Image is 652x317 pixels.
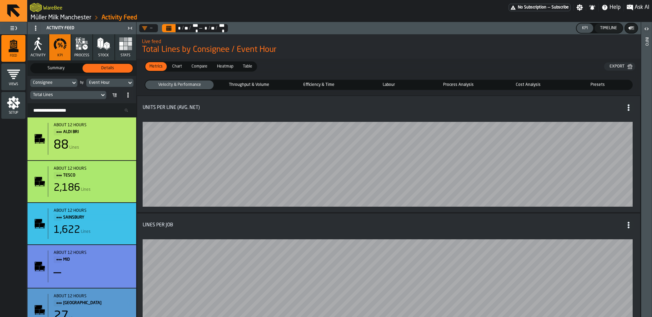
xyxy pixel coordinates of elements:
div: KPI [579,26,591,31]
span: — [199,25,203,31]
label: button-switch-multi-Details [82,63,133,73]
a: link-to-/wh/i/b09612b5-e9f1-4a3a-b0a4-784729d61419/simulations [31,14,91,21]
h2: Sub Title [43,4,62,11]
div: DropdownMenuValue-eventHour [89,80,124,85]
button: button-Timeline [595,23,622,33]
div: Start: 9/25/2025, 1:17:35 AM - End: 9/25/2025, 12:18:51 PM [54,166,131,171]
span: ALDI BRI [63,128,125,136]
div: Title [143,101,635,114]
button: button-KPI [577,23,593,33]
div: Title [54,208,131,221]
div: — [54,266,61,280]
div: / [215,25,218,31]
div: thumb [355,80,423,89]
span: Lines [81,229,91,234]
label: button-switch-multi-Efficiency & Time [284,80,354,90]
div: Select date range [217,23,225,34]
div: Select date range [210,25,215,31]
span: Help [610,3,621,12]
div: by [80,81,84,85]
label: button-switch-multi-Throughput & Volume [214,80,284,90]
div: Start: 9/25/2025, 1:24:34 AM - End: 9/25/2025, 2:05:14 AM [54,294,131,299]
label: button-toggle-Toggle Full Menu [1,23,25,33]
div: thumb [494,80,562,89]
span: Total Lines by Consignee / Event Hour [142,44,635,55]
div: Timeline [597,26,620,31]
div: Lines per Job [143,222,173,228]
span: Lines [69,145,79,150]
div: thumb [187,62,212,71]
span: Process Analysis [425,82,491,88]
div: Title [54,294,131,307]
div: DropdownMenuValue-consignee [30,79,77,87]
span: Velocity & Performance [147,82,212,88]
span: Labour [356,82,421,88]
span: Chart [169,63,185,70]
li: menu Feed [1,35,25,62]
span: TESCO [63,172,125,179]
span: KPI [57,53,63,58]
label: button-switch-multi-Compare [187,61,212,72]
div: Select date range [203,25,208,31]
div: Title [54,250,131,263]
div: thumb [83,64,133,73]
span: Subscribe [551,5,569,10]
label: button-toggle-Close me [125,24,135,32]
span: Summary [32,65,80,71]
div: thumb [424,80,492,89]
div: Select date range [162,24,228,32]
div: DropdownMenuValue-eventsCount [30,91,106,99]
a: logo-header [30,1,42,14]
label: button-toggle-Settings [574,4,586,11]
div: 1,622 [54,224,80,236]
div: Title [143,219,635,231]
span: Stats [121,53,130,58]
a: link-to-/wh/i/b09612b5-e9f1-4a3a-b0a4-784729d61419/pricing/ [509,4,570,11]
div: about 12 hours [54,294,131,299]
div: Info [644,36,649,315]
div: stat- [137,96,640,212]
div: thumb [564,80,632,89]
label: button-switch-multi-Chart [167,61,187,72]
span: No Subscription [518,5,546,10]
label: button-toggle-Ask AI [624,3,652,12]
div: thumb [31,64,81,73]
div: DropdownMenuValue-eventHour [86,79,133,87]
div: Select date range [176,25,181,31]
div: Activity Feed [29,23,125,34]
div: Menu Subscription [509,4,570,11]
div: title-Total Lines by Consignee / Event Hour [137,34,641,59]
label: button-switch-multi-Labour [354,80,423,90]
div: Export [607,64,627,69]
div: 2,186 [54,182,80,194]
div: Start: 9/25/2025, 1:17:28 AM - End: 9/25/2025, 2:40:42 AM [54,123,131,128]
div: thumb [239,62,256,71]
span: Throughput & Volume [216,82,282,88]
div: thumb [145,80,214,89]
div: / [208,25,210,31]
label: button-switch-multi-Cost Analysis [493,80,563,90]
span: Details [84,65,131,71]
div: / [181,25,184,31]
span: Views [1,82,25,86]
span: [GEOGRAPHIC_DATA] [63,299,125,307]
div: stat- [28,117,136,160]
span: Activity [31,53,46,58]
label: button-switch-multi-Table [238,61,257,72]
label: button-switch-multi-Velocity & Performance [145,80,214,90]
span: Feed [1,54,25,58]
div: thumb [215,80,283,89]
div: thumb [213,62,237,71]
li: menu Setup [1,92,25,119]
div: 88 [54,138,69,152]
span: process [74,53,89,58]
div: thumb [168,62,186,71]
div: Select date range [184,25,189,31]
button: button-Export [604,62,635,71]
span: Setup [1,111,25,115]
div: DropdownMenuValue-consignee [33,80,68,85]
h2: Sub Title [142,38,635,44]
